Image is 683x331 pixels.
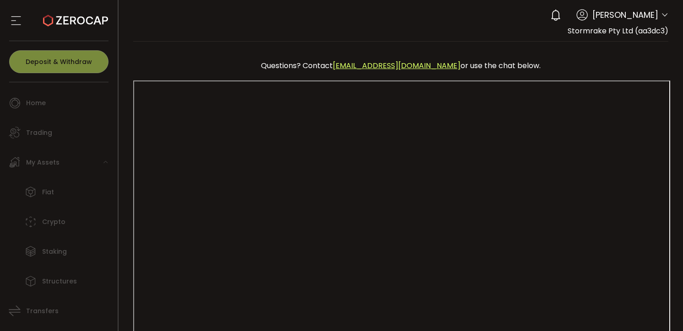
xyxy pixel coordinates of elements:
button: Deposit & Withdraw [9,50,108,73]
span: Fiat [42,186,54,199]
span: My Assets [26,156,60,169]
div: Questions? Contact or use the chat below. [138,55,664,76]
span: [PERSON_NAME] [592,9,658,21]
span: Stormrake Pty Ltd (aa3dc3) [568,26,668,36]
span: Trading [26,126,52,139]
span: Home [26,96,46,110]
span: Crypto [42,215,65,229]
a: [EMAIL_ADDRESS][DOMAIN_NAME] [333,60,461,71]
span: Staking [42,245,67,258]
span: Transfers [26,304,59,318]
span: Structures [42,275,77,288]
span: Deposit & Withdraw [26,59,92,65]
